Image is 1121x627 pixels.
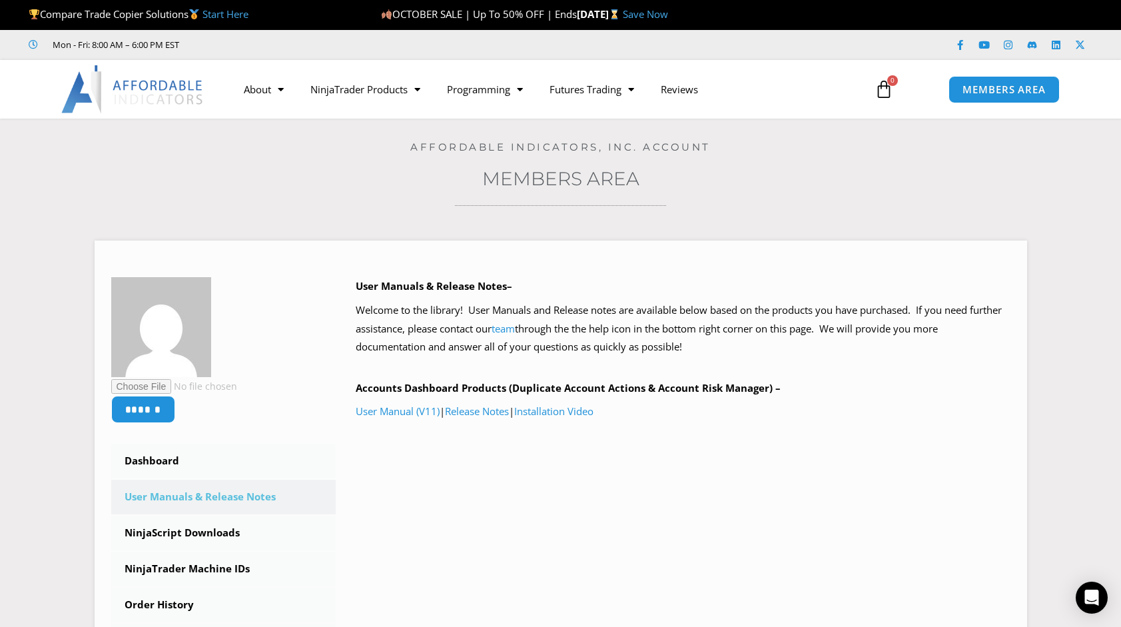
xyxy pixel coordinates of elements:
nav: Menu [230,74,859,105]
span: 0 [887,75,898,86]
a: Programming [434,74,536,105]
img: 🥇 [189,9,199,19]
img: ⌛ [609,9,619,19]
a: NinjaScript Downloads [111,516,336,550]
span: OCTOBER SALE | Up To 50% OFF | Ends [381,7,577,21]
b: Accounts Dashboard Products (Duplicate Account Actions & Account Risk Manager) – [356,381,781,394]
span: Compare Trade Copier Solutions [29,7,248,21]
a: Members Area [482,167,639,190]
span: Mon - Fri: 8:00 AM – 6:00 PM EST [49,37,179,53]
a: NinjaTrader Products [297,74,434,105]
a: Installation Video [514,404,593,418]
strong: [DATE] [577,7,623,21]
b: User Manuals & Release Notes– [356,279,512,293]
a: About [230,74,297,105]
iframe: Customer reviews powered by Trustpilot [198,38,398,51]
a: MEMBERS AREA [948,76,1060,103]
a: Dashboard [111,444,336,478]
span: MEMBERS AREA [962,85,1046,95]
p: | | [356,402,1010,421]
a: Release Notes [445,404,509,418]
a: Reviews [647,74,711,105]
a: 0 [855,70,913,109]
img: 🍂 [382,9,392,19]
p: Welcome to the library! User Manuals and Release notes are available below based on the products ... [356,301,1010,357]
div: Open Intercom Messenger [1076,582,1108,614]
img: 🏆 [29,9,39,19]
img: 7cc99dd9344b1a723b97958555ed7d2b129ce9b8faa2546001642b7d897d4d9f [111,277,211,377]
a: Futures Trading [536,74,647,105]
a: Order History [111,588,336,622]
a: User Manuals & Release Notes [111,480,336,514]
a: Start Here [202,7,248,21]
img: LogoAI | Affordable Indicators – NinjaTrader [61,65,204,113]
a: NinjaTrader Machine IDs [111,552,336,586]
a: team [492,322,515,335]
a: Save Now [623,7,668,21]
a: Affordable Indicators, Inc. Account [410,141,711,153]
a: User Manual (V11) [356,404,440,418]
